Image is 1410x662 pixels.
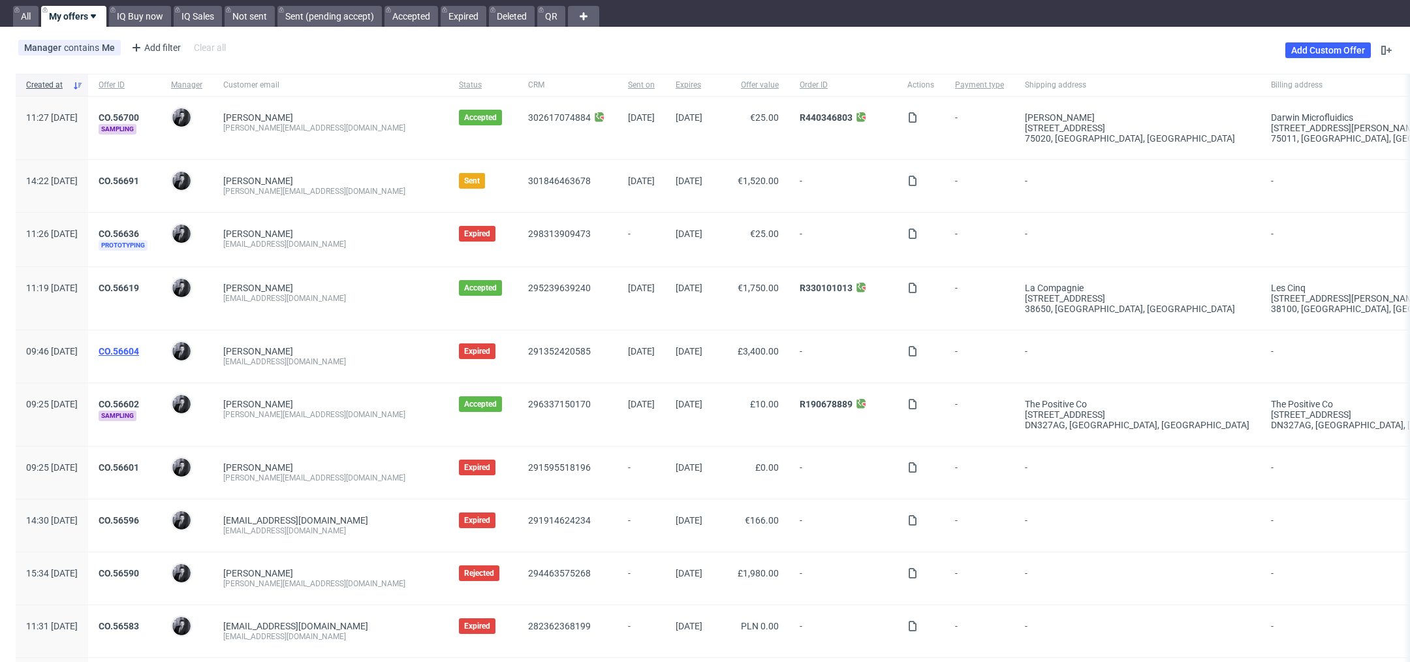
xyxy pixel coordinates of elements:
a: 301846463678 [528,176,591,186]
a: QR [537,6,565,27]
span: - [1025,568,1250,589]
span: Sent on [628,80,655,91]
span: Shipping address [1025,80,1250,91]
span: [DATE] [628,283,655,293]
span: 11:31 [DATE] [26,621,78,631]
span: Expired [464,346,490,356]
a: Accepted [384,6,438,27]
span: 11:19 [DATE] [26,283,78,293]
a: [PERSON_NAME] [223,399,293,409]
a: [PERSON_NAME] [223,346,293,356]
span: [DATE] [676,515,702,526]
div: Me [102,42,115,53]
span: PLN 0.00 [741,621,779,631]
a: [PERSON_NAME] [223,229,293,239]
a: 282362368199 [528,621,591,631]
span: - [955,462,1004,483]
a: [PERSON_NAME] [223,112,293,123]
div: [EMAIL_ADDRESS][DOMAIN_NAME] [223,631,438,642]
span: 09:46 [DATE] [26,346,78,356]
span: [DATE] [676,176,702,186]
a: IQ Sales [174,6,222,27]
span: Offer value [723,80,779,91]
a: All [13,6,39,27]
span: £0.00 [755,462,779,473]
span: - [955,399,1004,430]
span: 11:27 [DATE] [26,112,78,123]
a: R330101013 [800,283,853,293]
span: Expired [464,621,490,631]
span: [DATE] [676,346,702,356]
div: [PERSON_NAME][EMAIL_ADDRESS][DOMAIN_NAME] [223,186,438,197]
span: - [800,462,886,483]
div: DN327AG, [GEOGRAPHIC_DATA] , [GEOGRAPHIC_DATA] [1025,420,1250,430]
span: [DATE] [676,112,702,123]
span: [DATE] [628,399,655,409]
div: [STREET_ADDRESS] [1025,409,1250,420]
a: CO.56596 [99,515,139,526]
a: 291914624234 [528,515,591,526]
a: [PERSON_NAME] [223,462,293,473]
span: - [1025,462,1250,483]
div: [PERSON_NAME][EMAIL_ADDRESS][DOMAIN_NAME] [223,123,438,133]
span: Order ID [800,80,886,91]
img: Philippe Dubuy [172,564,191,582]
span: 15:34 [DATE] [26,568,78,578]
a: R440346803 [800,112,853,123]
span: [DATE] [628,346,655,356]
div: [EMAIL_ADDRESS][DOMAIN_NAME] [223,239,438,249]
a: CO.56604 [99,346,139,356]
a: CO.56583 [99,621,139,631]
span: - [1025,621,1250,642]
div: 38650, [GEOGRAPHIC_DATA] , [GEOGRAPHIC_DATA] [1025,304,1250,314]
div: [EMAIL_ADDRESS][DOMAIN_NAME] [223,356,438,367]
span: [DATE] [676,568,702,578]
a: 291352420585 [528,346,591,356]
a: 298313909473 [528,229,591,239]
div: La compagnie [1025,283,1250,293]
span: - [628,621,655,642]
a: Add Custom Offer [1285,42,1371,58]
img: Philippe Dubuy [172,172,191,190]
img: Philippe Dubuy [172,617,191,635]
span: €25.00 [750,229,779,239]
span: - [800,568,886,589]
span: [EMAIL_ADDRESS][DOMAIN_NAME] [223,515,368,526]
span: [DATE] [676,229,702,239]
span: 09:25 [DATE] [26,462,78,473]
a: CO.56590 [99,568,139,578]
a: 291595518196 [528,462,591,473]
div: 75020, [GEOGRAPHIC_DATA] , [GEOGRAPHIC_DATA] [1025,133,1250,144]
span: - [800,229,886,251]
div: [PERSON_NAME][EMAIL_ADDRESS][DOMAIN_NAME] [223,473,438,483]
span: - [800,515,886,536]
a: [PERSON_NAME] [223,568,293,578]
span: - [1025,346,1250,367]
span: - [955,346,1004,367]
a: Sent (pending accept) [277,6,382,27]
span: - [628,568,655,589]
a: 296337150170 [528,399,591,409]
span: - [628,462,655,483]
span: 14:22 [DATE] [26,176,78,186]
span: - [955,112,1004,144]
span: - [800,176,886,197]
a: [PERSON_NAME] [223,283,293,293]
span: [DATE] [628,112,655,123]
a: CO.56619 [99,283,139,293]
span: Expired [464,462,490,473]
span: €1,520.00 [738,176,779,186]
img: Philippe Dubuy [172,279,191,297]
img: Philippe Dubuy [172,108,191,127]
span: £1,980.00 [738,568,779,578]
img: Philippe Dubuy [172,511,191,529]
span: [EMAIL_ADDRESS][DOMAIN_NAME] [223,621,368,631]
a: CO.56602 [99,399,139,409]
a: 295239639240 [528,283,591,293]
span: Accepted [464,112,497,123]
span: Manager [24,42,64,53]
span: Expires [676,80,702,91]
span: £3,400.00 [738,346,779,356]
span: [DATE] [676,283,702,293]
span: Accepted [464,283,497,293]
